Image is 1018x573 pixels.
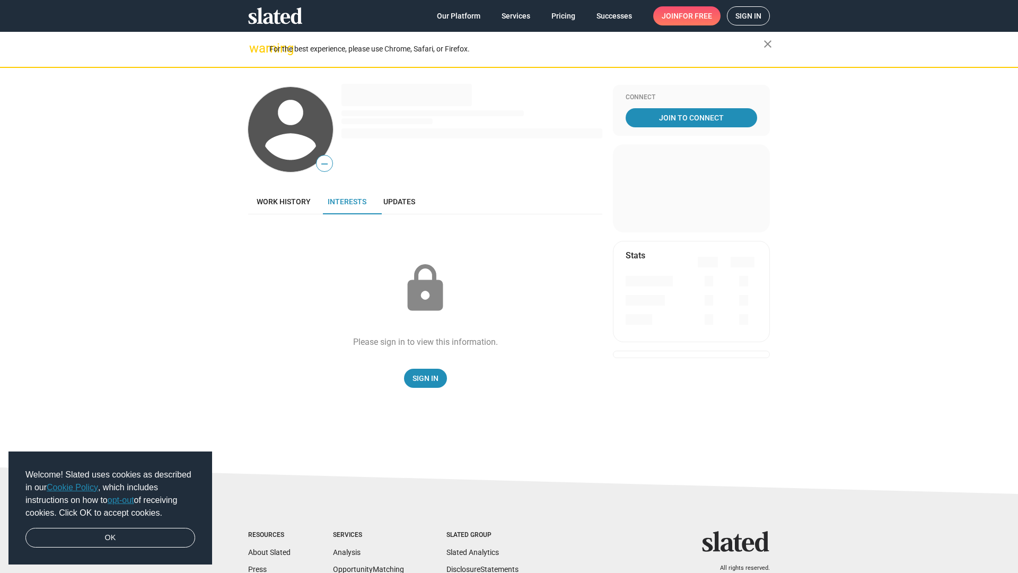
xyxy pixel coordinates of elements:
a: Cookie Policy [47,483,98,492]
span: Work history [257,197,311,206]
a: Services [493,6,539,25]
a: Pricing [543,6,584,25]
div: Connect [626,93,757,102]
span: Successes [596,6,632,25]
div: Please sign in to view this information. [353,336,498,348]
span: — [317,157,332,171]
span: Sign in [735,7,761,25]
span: Services [502,6,530,25]
div: cookieconsent [8,452,212,565]
a: opt-out [108,496,134,505]
a: About Slated [248,548,291,557]
span: Join [662,6,712,25]
span: Pricing [551,6,575,25]
div: For the best experience, please use Chrome, Safari, or Firefox. [269,42,763,56]
mat-icon: close [761,38,774,50]
span: Our Platform [437,6,480,25]
mat-icon: lock [399,262,452,315]
a: dismiss cookie message [25,528,195,548]
a: Work history [248,189,319,214]
span: Updates [383,197,415,206]
a: Updates [375,189,424,214]
div: Services [333,531,404,540]
a: Successes [588,6,640,25]
span: Interests [328,197,366,206]
mat-icon: warning [249,42,262,55]
div: Slated Group [446,531,519,540]
div: Resources [248,531,291,540]
a: Interests [319,189,375,214]
span: for free [679,6,712,25]
a: Join To Connect [626,108,757,127]
a: Sign in [727,6,770,25]
span: Join To Connect [628,108,755,127]
mat-card-title: Stats [626,250,645,261]
span: Sign In [413,369,438,388]
a: Our Platform [428,6,489,25]
span: Welcome! Slated uses cookies as described in our , which includes instructions on how to of recei... [25,468,195,519]
a: Analysis [333,548,361,557]
a: Joinfor free [653,6,721,25]
a: Sign In [404,369,447,388]
a: Slated Analytics [446,548,499,557]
